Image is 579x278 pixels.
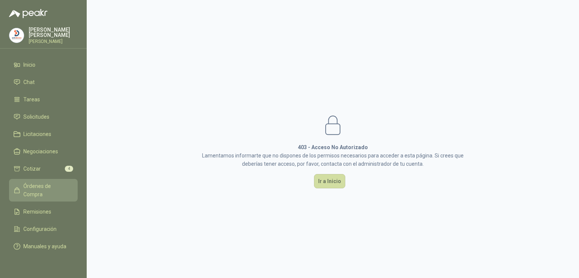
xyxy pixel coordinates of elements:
[9,28,24,43] img: Company Logo
[9,75,78,89] a: Chat
[9,110,78,124] a: Solicitudes
[29,39,78,44] p: [PERSON_NAME]
[314,174,345,188] button: Ir a Inicio
[9,162,78,176] a: Cotizar4
[23,225,57,233] span: Configuración
[23,95,40,104] span: Tareas
[23,182,70,199] span: Órdenes de Compra
[9,144,78,159] a: Negociaciones
[23,147,58,156] span: Negociaciones
[9,222,78,236] a: Configuración
[9,127,78,141] a: Licitaciones
[9,239,78,254] a: Manuales y ayuda
[9,58,78,72] a: Inicio
[23,130,51,138] span: Licitaciones
[23,113,49,121] span: Solicitudes
[201,143,464,151] h1: 403 - Acceso No Autorizado
[65,166,73,172] span: 4
[9,205,78,219] a: Remisiones
[23,61,35,69] span: Inicio
[9,9,47,18] img: Logo peakr
[23,242,66,251] span: Manuales y ayuda
[23,78,35,86] span: Chat
[9,179,78,202] a: Órdenes de Compra
[23,165,41,173] span: Cotizar
[23,208,51,216] span: Remisiones
[29,27,78,38] p: [PERSON_NAME] [PERSON_NAME]
[9,92,78,107] a: Tareas
[201,151,464,168] p: Lamentamos informarte que no dispones de los permisos necesarios para acceder a esta página. Si c...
